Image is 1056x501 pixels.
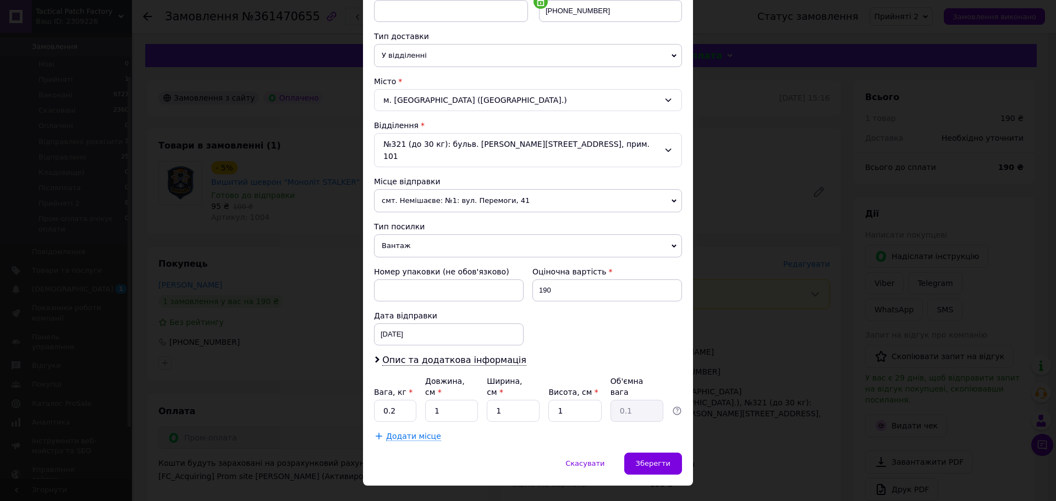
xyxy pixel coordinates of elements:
[374,89,682,111] div: м. [GEOGRAPHIC_DATA] ([GEOGRAPHIC_DATA].)
[374,266,524,277] div: Номер упаковки (не обов'язково)
[386,432,441,441] span: Додати місце
[374,234,682,257] span: Вантаж
[374,133,682,167] div: №321 (до 30 кг): бульв. [PERSON_NAME][STREET_ADDRESS], прим. 101
[374,44,682,67] span: У відділенні
[548,388,598,397] label: Висота, см
[636,459,670,467] span: Зберегти
[374,189,682,212] span: смт. Немішаєве: №1: вул. Перемоги, 41
[565,459,604,467] span: Скасувати
[374,177,441,186] span: Місце відправки
[374,32,429,41] span: Тип доставки
[425,377,465,397] label: Довжина, см
[374,310,524,321] div: Дата відправки
[610,376,663,398] div: Об'ємна вага
[487,377,522,397] label: Ширина, см
[374,120,682,131] div: Відділення
[374,388,413,397] label: Вага, кг
[532,266,682,277] div: Оціночна вартість
[374,76,682,87] div: Місто
[374,222,425,231] span: Тип посилки
[382,355,526,366] span: Опис та додаткова інформація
